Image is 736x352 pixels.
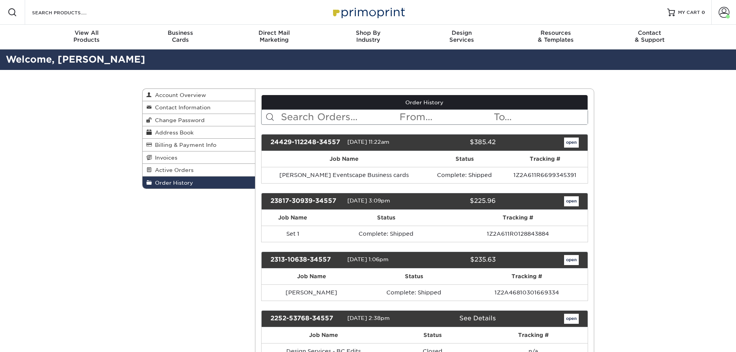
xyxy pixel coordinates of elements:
a: Account Overview [143,89,255,101]
a: BusinessCards [133,25,227,49]
span: Contact Information [152,104,211,111]
th: Tracking # [479,327,588,343]
td: [PERSON_NAME] Eventscape Business cards [262,167,427,183]
td: Complete: Shipped [427,167,502,183]
th: Status [427,151,502,167]
div: Products [40,29,134,43]
th: Job Name [262,327,385,343]
span: 0 [702,10,705,15]
div: 24429-112248-34557 [265,138,347,148]
td: Complete: Shipped [324,226,448,242]
div: $225.96 [419,196,501,206]
span: [DATE] 1:06pm [347,256,389,262]
td: 1Z2A611R6699345391 [502,167,588,183]
span: Active Orders [152,167,194,173]
span: Direct Mail [227,29,321,36]
td: 1Z2A611R0128843884 [448,226,587,242]
span: Shop By [321,29,415,36]
span: Resources [509,29,603,36]
input: SEARCH PRODUCTS..... [31,8,107,17]
div: & Templates [509,29,603,43]
div: 2313-10638-34557 [265,255,347,265]
div: Services [415,29,509,43]
th: Status [361,269,466,284]
input: From... [399,110,493,124]
div: Marketing [227,29,321,43]
a: Contact Information [143,101,255,114]
div: $385.42 [419,138,501,148]
span: Invoices [152,155,177,161]
a: Resources& Templates [509,25,603,49]
a: Contact& Support [603,25,697,49]
a: View AllProducts [40,25,134,49]
input: Search Orders... [280,110,399,124]
th: Tracking # [502,151,588,167]
th: Tracking # [448,210,587,226]
a: Billing & Payment Info [143,139,255,151]
a: open [564,255,579,265]
a: open [564,314,579,324]
a: Order History [143,177,255,189]
a: Invoices [143,151,255,164]
div: 2252-53768-34557 [265,314,347,324]
td: Complete: Shipped [361,284,466,301]
th: Status [385,327,479,343]
th: Status [324,210,448,226]
td: Set 1 [262,226,324,242]
span: [DATE] 3:09pm [347,197,390,204]
img: Primoprint [330,4,407,20]
span: Account Overview [152,92,206,98]
span: Change Password [152,117,205,123]
a: Direct MailMarketing [227,25,321,49]
a: open [564,138,579,148]
span: Order History [152,180,193,186]
span: Contact [603,29,697,36]
th: Job Name [262,210,324,226]
span: MY CART [678,9,700,16]
div: Industry [321,29,415,43]
span: [DATE] 11:22am [347,139,389,145]
span: View All [40,29,134,36]
th: Tracking # [466,269,588,284]
span: Design [415,29,509,36]
td: 1Z2A46810301669334 [466,284,588,301]
th: Job Name [262,269,361,284]
div: $235.63 [419,255,501,265]
a: open [564,196,579,206]
a: Order History [262,95,588,110]
a: Change Password [143,114,255,126]
span: Business [133,29,227,36]
a: See Details [459,315,496,322]
td: [PERSON_NAME] [262,284,361,301]
a: DesignServices [415,25,509,49]
span: Address Book [152,129,194,136]
div: Cards [133,29,227,43]
input: To... [493,110,587,124]
div: 23817-30939-34557 [265,196,347,206]
a: Active Orders [143,164,255,176]
a: Address Book [143,126,255,139]
a: Shop ByIndustry [321,25,415,49]
div: & Support [603,29,697,43]
span: Billing & Payment Info [152,142,216,148]
th: Job Name [262,151,427,167]
span: [DATE] 2:38pm [347,315,390,321]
